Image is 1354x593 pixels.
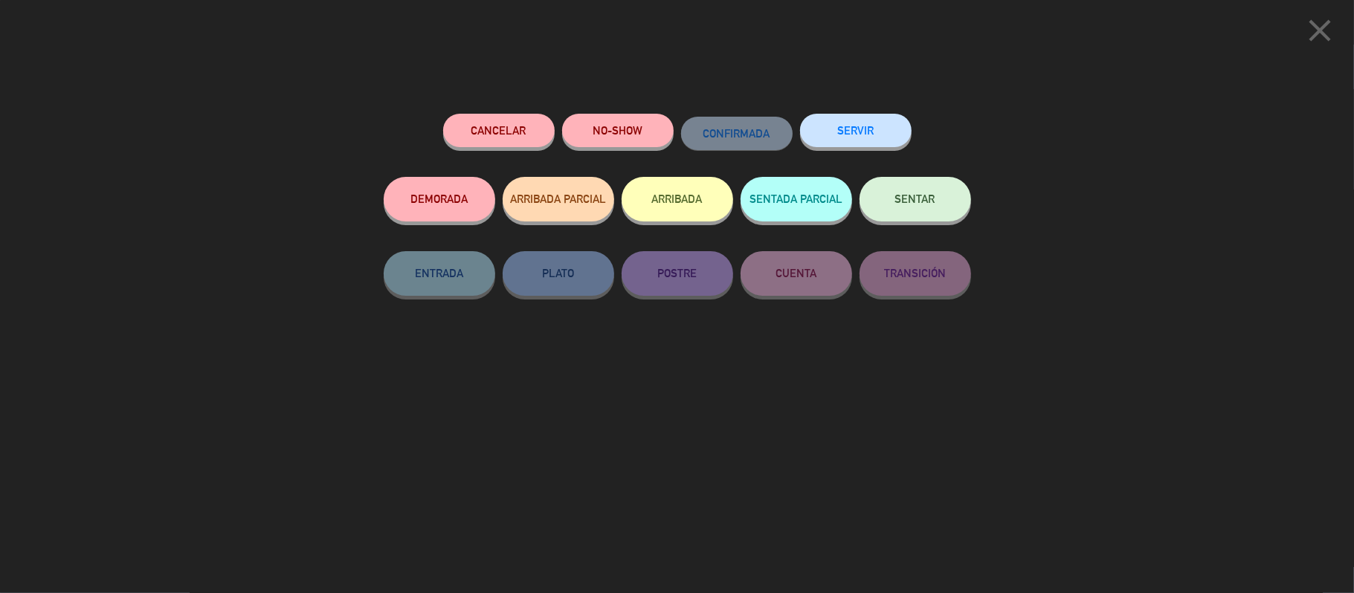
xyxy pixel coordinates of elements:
[860,177,971,221] button: SENTAR
[384,251,495,296] button: ENTRADA
[741,177,852,221] button: SENTADA PARCIAL
[1301,12,1338,49] i: close
[741,251,852,296] button: CUENTA
[562,114,674,147] button: NO-SHOW
[703,127,770,140] span: CONFIRMADA
[681,117,793,150] button: CONFIRMADA
[503,251,614,296] button: PLATO
[503,177,614,221] button: ARRIBADA PARCIAL
[622,177,733,221] button: ARRIBADA
[860,251,971,296] button: TRANSICIÓN
[384,177,495,221] button: DEMORADA
[622,251,733,296] button: POSTRE
[800,114,912,147] button: SERVIR
[510,192,606,205] span: ARRIBADA PARCIAL
[443,114,555,147] button: Cancelar
[895,192,935,205] span: SENTAR
[1297,11,1343,55] button: close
